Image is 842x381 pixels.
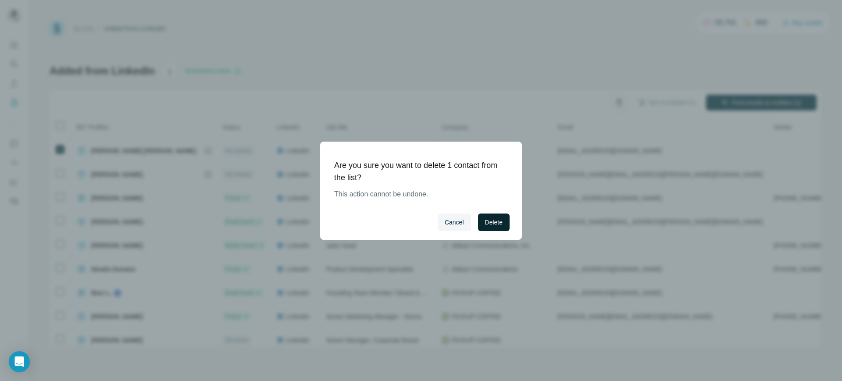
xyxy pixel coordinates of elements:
[438,214,471,231] button: Cancel
[478,214,510,231] button: Delete
[334,189,501,199] p: This action cannot be undone.
[334,159,501,184] h1: Are you sure you want to delete 1 contact from the list?
[485,218,503,227] span: Delete
[9,351,30,372] div: Open Intercom Messenger
[445,218,464,227] span: Cancel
